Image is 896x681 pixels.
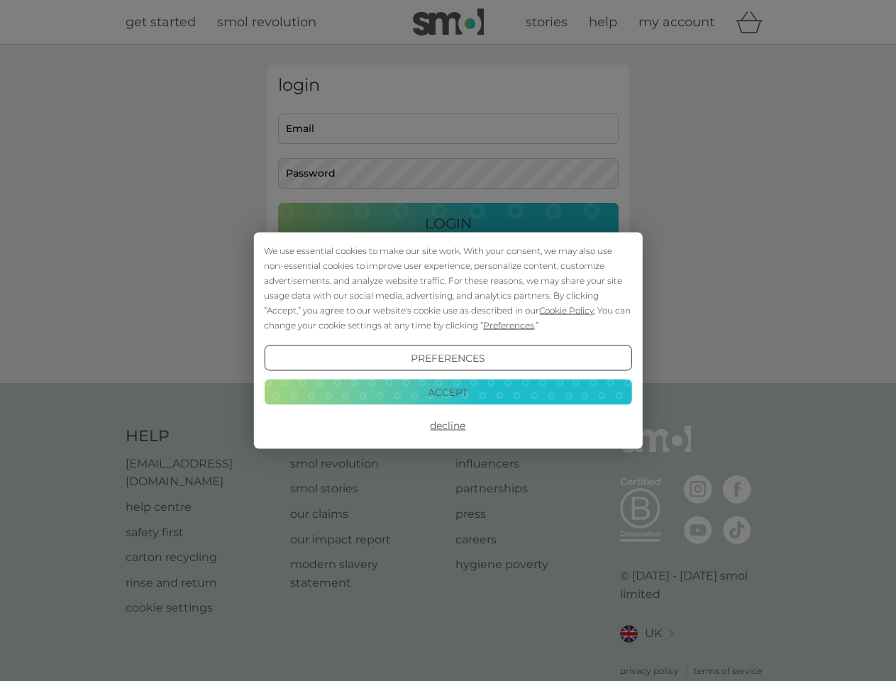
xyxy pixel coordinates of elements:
[264,413,631,438] button: Decline
[264,345,631,371] button: Preferences
[253,233,642,449] div: Cookie Consent Prompt
[264,379,631,404] button: Accept
[264,243,631,333] div: We use essential cookies to make our site work. With your consent, we may also use non-essential ...
[539,305,594,316] span: Cookie Policy
[483,320,534,331] span: Preferences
